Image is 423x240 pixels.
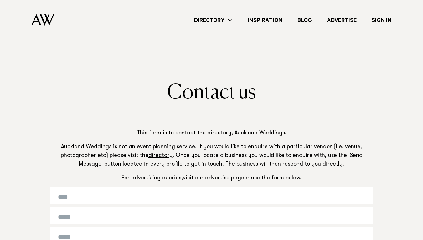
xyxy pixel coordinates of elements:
[50,129,373,138] p: This form is to contact the directory, Auckland Weddings.
[50,82,373,104] h1: Contact us
[50,174,373,183] p: For advertising queries, or use the form below.
[31,14,54,26] img: Auckland Weddings Logo
[290,16,319,24] a: Blog
[183,175,244,181] a: visit our advertise page
[148,153,173,158] a: directory
[319,16,364,24] a: Advertise
[187,16,240,24] a: Directory
[50,143,373,169] p: Auckland Weddings is not an event planning service. If you would like to enquire with a particula...
[364,16,399,24] a: Sign In
[240,16,290,24] a: Inspiration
